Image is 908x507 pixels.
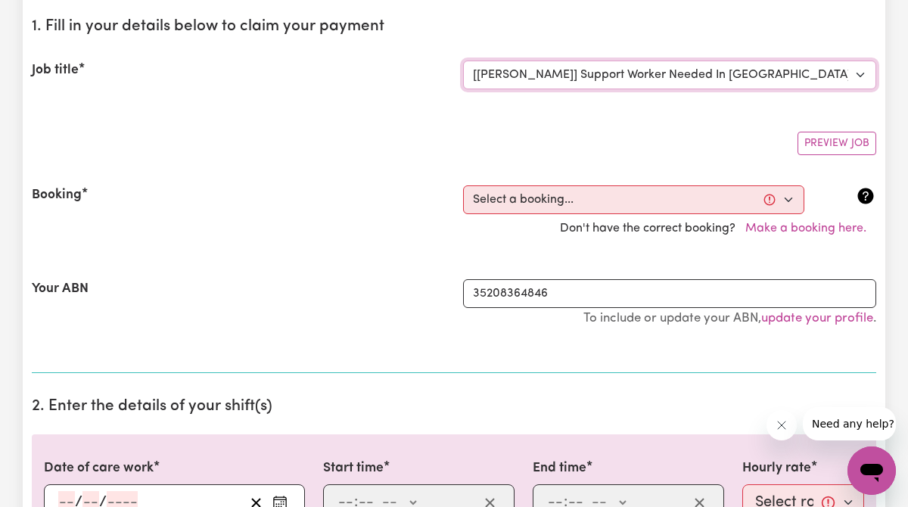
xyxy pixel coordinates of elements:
[847,446,896,495] iframe: Button to launch messaging window
[323,459,384,478] label: Start time
[44,459,154,478] label: Date of care work
[742,459,811,478] label: Hourly rate
[533,459,586,478] label: End time
[735,214,876,243] button: Make a booking here.
[798,132,876,155] button: Preview Job
[32,397,876,416] h2: 2. Enter the details of your shift(s)
[32,17,876,36] h2: 1. Fill in your details below to claim your payment
[560,222,876,235] span: Don't have the correct booking?
[583,312,876,325] small: To include or update your ABN, .
[32,61,79,80] label: Job title
[761,312,873,325] a: update your profile
[767,410,797,440] iframe: Close message
[803,407,896,440] iframe: Message from company
[32,185,82,205] label: Booking
[32,279,89,299] label: Your ABN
